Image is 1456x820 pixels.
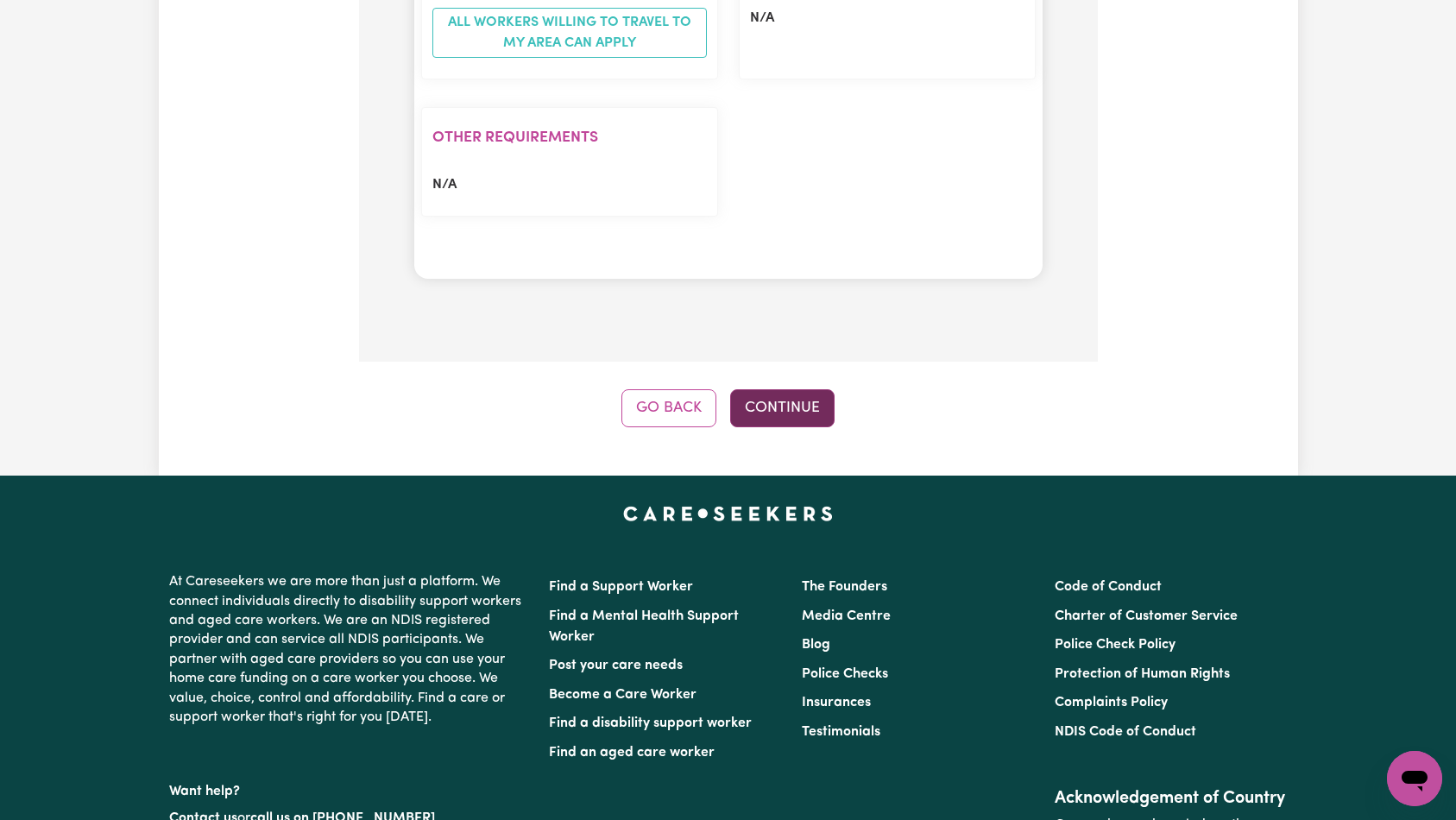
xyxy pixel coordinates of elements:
a: Police Check Policy [1055,638,1176,652]
a: Find a Support Worker [549,580,693,594]
button: Continue [730,389,835,427]
iframe: Button to launch messaging window [1387,751,1442,806]
a: Find a Mental Health Support Worker [549,609,739,644]
a: Media Centre [802,609,891,623]
h2: Acknowledgement of Country [1055,788,1287,809]
a: NDIS Code of Conduct [1055,725,1196,739]
a: Code of Conduct [1055,580,1162,594]
a: Careseekers home page [623,507,833,520]
a: Become a Care Worker [549,688,696,702]
a: Charter of Customer Service [1055,609,1238,623]
h2: Other requirements [432,129,707,147]
span: All workers willing to travel to my area can apply [432,8,707,58]
p: Want help? [169,775,528,801]
a: Post your care needs [549,659,683,672]
a: Police Checks [802,667,888,681]
a: Protection of Human Rights [1055,667,1230,681]
span: N/A [432,178,457,192]
a: Blog [802,638,830,652]
a: The Founders [802,580,887,594]
a: Complaints Policy [1055,696,1168,710]
a: Testimonials [802,725,880,739]
p: At Careseekers we are more than just a platform. We connect individuals directly to disability su... [169,565,528,734]
span: N/A [750,11,774,25]
a: Find an aged care worker [549,746,715,760]
a: Insurances [802,696,871,710]
button: Go Back [621,389,716,427]
a: Find a disability support worker [549,716,752,730]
